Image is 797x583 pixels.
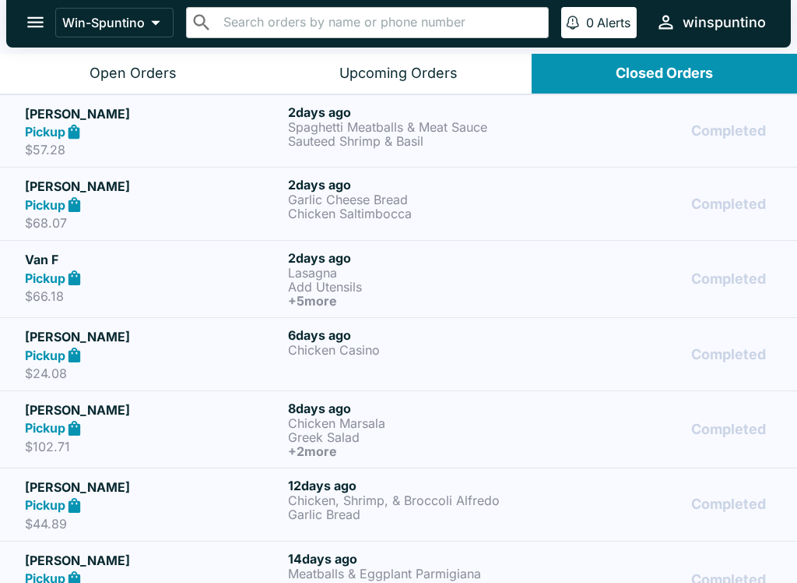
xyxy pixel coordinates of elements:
[25,439,282,454] p: $102.71
[25,270,65,286] strong: Pickup
[288,507,545,521] p: Garlic Bread
[288,551,357,567] span: 14 days ago
[288,430,545,444] p: Greek Salad
[288,207,545,221] p: Chicken Saltimbocca
[288,177,351,193] span: 2 days ago
[25,104,282,123] h5: [PERSON_NAME]
[25,478,282,496] h5: [PERSON_NAME]
[25,124,65,140] strong: Pickup
[288,193,545,207] p: Garlic Cheese Bread
[25,551,282,570] h5: [PERSON_NAME]
[25,401,282,419] h5: [PERSON_NAME]
[16,2,55,42] button: open drawer
[288,493,545,507] p: Chicken, Shrimp, & Broccoli Alfredo
[25,366,282,381] p: $24.08
[25,348,65,363] strong: Pickup
[25,516,282,532] p: $44.89
[288,250,351,266] span: 2 days ago
[288,401,351,416] span: 8 days ago
[25,327,282,346] h5: [PERSON_NAME]
[288,567,545,581] p: Meatballs & Eggplant Parmigiana
[288,266,545,280] p: Lasagna
[288,327,351,343] span: 6 days ago
[586,15,594,30] p: 0
[25,497,65,513] strong: Pickup
[25,215,282,231] p: $68.07
[339,65,458,83] div: Upcoming Orders
[288,120,545,134] p: Spaghetti Meatballs & Meat Sauce
[25,142,282,157] p: $57.28
[683,13,766,32] div: winspuntino
[62,15,145,30] p: Win-Spuntino
[25,288,282,304] p: $66.18
[25,197,65,213] strong: Pickup
[288,343,545,357] p: Chicken Casino
[25,177,282,196] h5: [PERSON_NAME]
[288,444,545,458] h6: + 2 more
[288,478,356,493] span: 12 days ago
[219,12,542,34] input: Search orders by name or phone number
[55,8,174,37] button: Win-Spuntino
[288,134,545,148] p: Sauteed Shrimp & Basil
[25,250,282,269] h5: Van F
[288,294,545,308] h6: + 5 more
[288,416,545,430] p: Chicken Marsala
[90,65,177,83] div: Open Orders
[288,280,545,294] p: Add Utensils
[597,15,630,30] p: Alerts
[25,420,65,436] strong: Pickup
[288,104,351,120] span: 2 days ago
[649,5,772,39] button: winspuntino
[616,65,713,83] div: Closed Orders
